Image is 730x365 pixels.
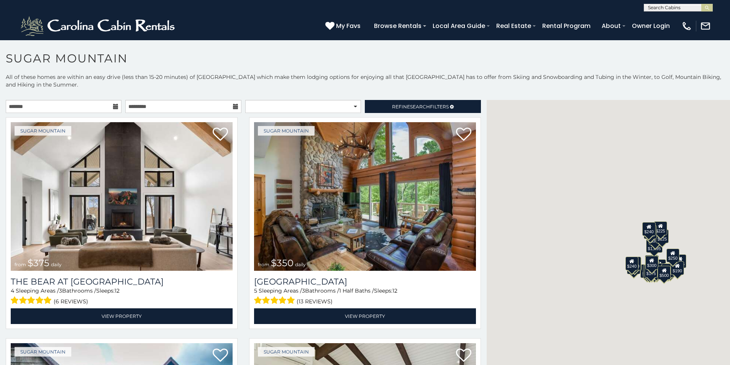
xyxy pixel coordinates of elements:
[643,265,656,278] div: $155
[254,122,476,271] img: 1714398141_thumbnail.jpeg
[645,255,658,269] div: $190
[11,308,233,324] a: View Property
[295,262,306,267] span: daily
[646,239,663,253] div: $1,095
[28,257,49,268] span: $375
[254,277,476,287] h3: Grouse Moor Lodge
[15,347,71,357] a: Sugar Mountain
[456,127,471,143] a: Add to favorites
[15,126,71,136] a: Sugar Mountain
[681,21,692,31] img: phone-regular-white.png
[429,19,489,33] a: Local Area Guide
[258,347,315,357] a: Sugar Mountain
[625,257,638,270] div: $240
[661,264,674,277] div: $195
[51,262,62,267] span: daily
[643,222,656,236] div: $240
[336,21,361,31] span: My Favs
[11,122,233,271] a: from $375 daily
[653,259,666,273] div: $200
[11,277,233,287] a: The Bear At [GEOGRAPHIC_DATA]
[645,264,658,278] div: $175
[392,287,397,294] span: 12
[11,122,233,271] img: 1714387646_thumbnail.jpeg
[325,21,363,31] a: My Favs
[365,100,481,113] a: RefineSearchFilters
[254,308,476,324] a: View Property
[538,19,594,33] a: Rental Program
[258,262,269,267] span: from
[700,21,711,31] img: mail-regular-white.png
[11,277,233,287] h3: The Bear At Sugar Mountain
[271,257,294,268] span: $350
[410,104,430,110] span: Search
[213,348,228,364] a: Add to favorites
[54,296,88,306] span: (6 reviews)
[339,287,374,294] span: 1 Half Baths /
[254,122,476,271] a: from $350 daily
[671,261,684,275] div: $190
[59,287,62,294] span: 3
[302,287,305,294] span: 3
[598,19,625,33] a: About
[654,221,667,235] div: $225
[11,287,233,306] div: Sleeping Areas / Bathrooms / Sleeps:
[254,277,476,287] a: [GEOGRAPHIC_DATA]
[115,287,120,294] span: 12
[297,296,333,306] span: (13 reviews)
[658,266,671,280] div: $500
[666,249,679,262] div: $250
[656,229,669,243] div: $125
[213,127,228,143] a: Add to favorites
[254,287,476,306] div: Sleeping Areas / Bathrooms / Sleeps:
[15,262,26,267] span: from
[258,126,315,136] a: Sugar Mountain
[19,15,178,38] img: White-1-2.png
[392,104,449,110] span: Refine Filters
[492,19,535,33] a: Real Estate
[254,287,257,294] span: 5
[456,348,471,364] a: Add to favorites
[370,19,425,33] a: Browse Rentals
[628,19,674,33] a: Owner Login
[673,254,686,268] div: $155
[11,287,14,294] span: 4
[645,256,658,270] div: $300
